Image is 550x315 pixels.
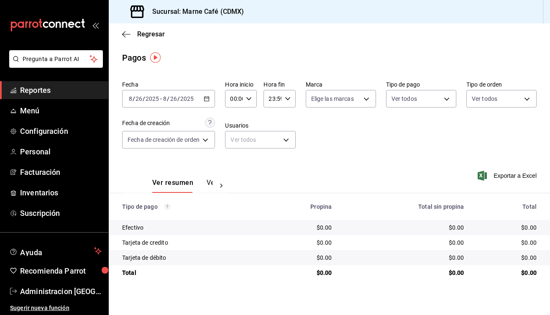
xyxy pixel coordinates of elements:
[152,179,193,193] button: Ver resumen
[150,52,161,63] img: Tooltip marker
[128,136,200,144] span: Fecha de creación de orden
[225,131,295,149] div: Ver todos
[143,95,145,102] span: /
[128,95,133,102] input: --
[345,254,464,262] div: $0.00
[163,95,167,102] input: --
[268,238,332,247] div: $0.00
[137,30,165,38] span: Regresar
[122,203,254,210] div: Tipo de pago
[164,204,170,210] svg: Los pagos realizados con Pay y otras terminales son montos brutos.
[122,51,146,64] div: Pagos
[180,95,194,102] input: ----
[225,123,295,128] label: Usuarios
[135,95,143,102] input: --
[122,30,165,38] button: Regresar
[20,187,102,198] span: Inventarios
[133,95,135,102] span: /
[20,265,102,277] span: Recomienda Parrot
[170,95,177,102] input: --
[311,95,354,103] span: Elige las marcas
[345,238,464,247] div: $0.00
[268,223,332,232] div: $0.00
[122,254,254,262] div: Tarjeta de débito
[479,171,537,181] button: Exportar a Excel
[263,82,295,87] label: Hora fin
[20,85,102,96] span: Reportes
[92,22,99,28] button: open_drawer_menu
[345,269,464,277] div: $0.00
[122,119,170,128] div: Fecha de creación
[345,203,464,210] div: Total sin propina
[472,95,497,103] span: Ver todos
[20,125,102,137] span: Configuración
[225,82,257,87] label: Hora inicio
[122,223,254,232] div: Efectivo
[268,254,332,262] div: $0.00
[122,82,215,87] label: Fecha
[9,50,103,68] button: Pregunta a Parrot AI
[20,286,102,297] span: Administracion [GEOGRAPHIC_DATA]
[478,238,537,247] div: $0.00
[20,166,102,178] span: Facturación
[207,179,238,193] button: Ver pagos
[345,223,464,232] div: $0.00
[167,95,169,102] span: /
[10,304,102,312] span: Sugerir nueva función
[478,254,537,262] div: $0.00
[478,223,537,232] div: $0.00
[386,82,456,87] label: Tipo de pago
[160,95,162,102] span: -
[391,95,417,103] span: Ver todos
[20,105,102,116] span: Menú
[466,82,537,87] label: Tipo de orden
[20,146,102,157] span: Personal
[268,269,332,277] div: $0.00
[122,238,254,247] div: Tarjeta de credito
[478,203,537,210] div: Total
[478,269,537,277] div: $0.00
[6,61,103,69] a: Pregunta a Parrot AI
[20,207,102,219] span: Suscripción
[177,95,180,102] span: /
[122,269,254,277] div: Total
[268,203,332,210] div: Propina
[146,7,244,17] h3: Sucursal: Marne Café (CDMX)
[152,179,213,193] div: navigation tabs
[23,55,90,64] span: Pregunta a Parrot AI
[306,82,376,87] label: Marca
[20,246,91,256] span: Ayuda
[145,95,159,102] input: ----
